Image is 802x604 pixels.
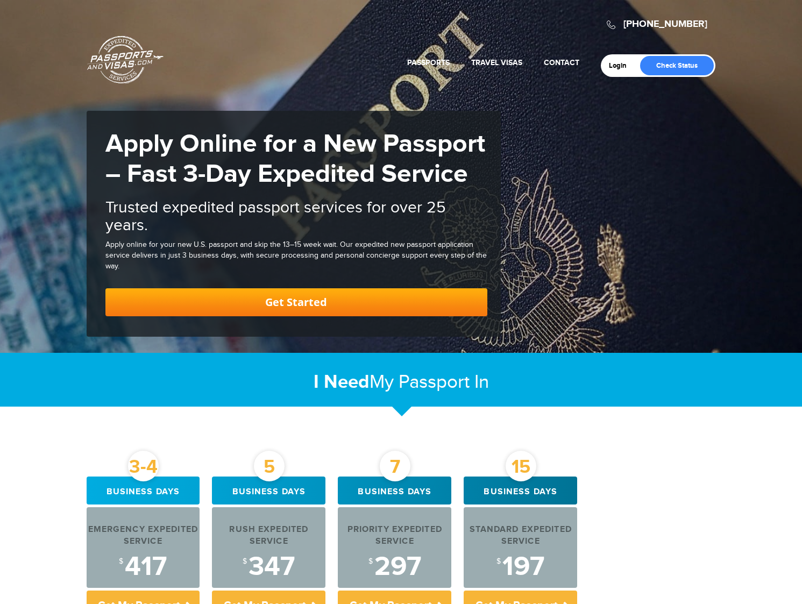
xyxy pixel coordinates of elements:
[314,371,370,394] strong: I Need
[338,477,451,504] div: Business days
[623,18,707,30] a: [PHONE_NUMBER]
[119,557,123,566] sup: $
[496,557,501,566] sup: $
[105,240,487,272] div: Apply online for your new U.S. passport and skip the 13–15 week wait. Our expedited new passport ...
[212,477,325,504] div: Business days
[464,477,577,504] div: Business days
[87,553,200,580] div: 417
[87,371,716,394] h2: My
[105,288,487,316] a: Get Started
[368,557,373,566] sup: $
[380,451,410,481] div: 7
[407,58,450,67] a: Passports
[243,557,247,566] sup: $
[640,56,714,75] a: Check Status
[544,58,579,67] a: Contact
[338,524,451,549] div: Priority Expedited Service
[105,129,485,190] strong: Apply Online for a New Passport – Fast 3-Day Expedited Service
[609,61,634,70] a: Login
[87,35,164,84] a: Passports & [DOMAIN_NAME]
[87,524,200,549] div: Emergency Expedited Service
[212,524,325,549] div: Rush Expedited Service
[212,553,325,580] div: 347
[471,58,522,67] a: Travel Visas
[338,553,451,580] div: 297
[105,199,487,235] h2: Trusted expedited passport services for over 25 years.
[254,451,285,481] div: 5
[128,451,159,481] div: 3-4
[464,553,577,580] div: 197
[464,524,577,549] div: Standard Expedited Service
[399,371,489,393] span: Passport In
[506,451,536,481] div: 15
[87,477,200,504] div: Business days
